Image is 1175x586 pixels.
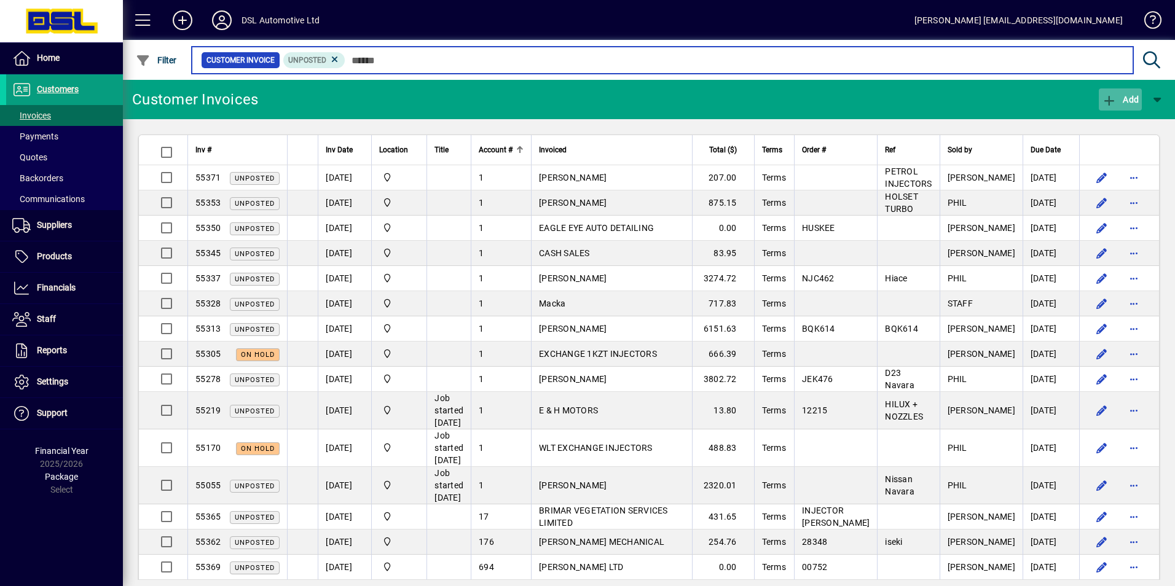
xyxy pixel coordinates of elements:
span: On hold [241,351,275,359]
td: 3802.72 [692,367,754,392]
div: Total ($) [700,143,748,157]
span: Terms [762,198,786,208]
span: Inv Date [326,143,353,157]
span: Central [379,479,419,492]
span: On hold [241,445,275,453]
span: 55170 [195,443,221,453]
button: More options [1124,168,1144,187]
span: Terms [762,349,786,359]
span: Central [379,372,419,386]
span: Due Date [1031,143,1061,157]
td: 254.76 [692,529,754,555]
td: 83.95 [692,241,754,266]
td: [DATE] [318,392,371,429]
span: Total ($) [709,143,737,157]
button: Edit [1092,193,1112,213]
td: [DATE] [1023,392,1079,429]
span: 55278 [195,374,221,384]
div: Sold by [948,143,1015,157]
span: Central [379,404,419,417]
span: Terms [762,143,782,157]
div: Customer Invoices [132,90,258,109]
button: More options [1124,438,1144,458]
span: Job started [DATE] [434,393,463,428]
span: Terms [762,299,786,308]
span: Terms [762,443,786,453]
td: 2320.01 [692,467,754,504]
span: Unposted [235,326,275,334]
span: 1 [479,405,484,415]
td: [DATE] [1023,342,1079,367]
td: [DATE] [1023,504,1079,529]
span: Terms [762,480,786,490]
span: Home [37,53,60,63]
span: [PERSON_NAME] [539,374,607,384]
span: 1 [479,299,484,308]
button: Edit [1092,557,1112,577]
span: Central [379,510,419,523]
td: [DATE] [318,291,371,316]
button: Edit [1092,218,1112,238]
span: Unposted [288,56,326,64]
button: Edit [1092,294,1112,313]
span: Central [379,441,419,455]
span: 55055 [195,480,221,490]
button: Edit [1092,268,1112,288]
td: [DATE] [318,529,371,555]
span: Unposted [235,407,275,415]
a: Backorders [6,168,123,189]
span: [PERSON_NAME] [539,198,607,208]
div: DSL Automotive Ltd [242,10,320,30]
span: Payments [12,131,58,141]
span: 55337 [195,273,221,283]
button: More options [1124,400,1144,420]
button: Edit [1092,369,1112,389]
span: 12215 [802,405,827,415]
span: Customers [37,84,79,94]
td: 207.00 [692,165,754,190]
span: Unposted [235,225,275,233]
span: 1 [479,443,484,453]
span: Unposted [235,514,275,522]
td: 0.00 [692,216,754,241]
button: More options [1124,475,1144,495]
td: 875.15 [692,190,754,216]
button: Profile [202,9,242,31]
button: More options [1124,344,1144,364]
span: Financial Year [35,446,88,456]
span: Filter [136,55,177,65]
span: [PERSON_NAME] [948,562,1015,572]
span: JEK476 [802,374,833,384]
div: Order # [802,143,870,157]
span: Terms [762,562,786,572]
div: Title [434,143,463,157]
td: 6151.63 [692,316,754,342]
span: EXCHANGE 1KZT INJECTORS [539,349,657,359]
td: [DATE] [318,241,371,266]
span: [PERSON_NAME] MECHANICAL [539,537,664,547]
td: [DATE] [318,266,371,291]
span: Products [37,251,72,261]
div: Inv Date [326,143,364,157]
span: 1 [479,223,484,233]
span: [PERSON_NAME] LTD [539,562,623,572]
span: 55219 [195,405,221,415]
span: Central [379,560,419,574]
a: Quotes [6,147,123,168]
a: Invoices [6,105,123,126]
span: BQK614 [885,324,918,334]
span: Order # [802,143,826,157]
span: 55353 [195,198,221,208]
td: 431.65 [692,504,754,529]
span: [PERSON_NAME] [948,223,1015,233]
td: [DATE] [318,555,371,580]
span: NJC462 [802,273,835,283]
td: [DATE] [318,342,371,367]
td: [DATE] [1023,266,1079,291]
span: Central [379,322,419,335]
button: Edit [1092,400,1112,420]
span: Nissan Navara [885,474,914,496]
td: 0.00 [692,555,754,580]
span: Suppliers [37,220,72,230]
td: [DATE] [318,316,371,342]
